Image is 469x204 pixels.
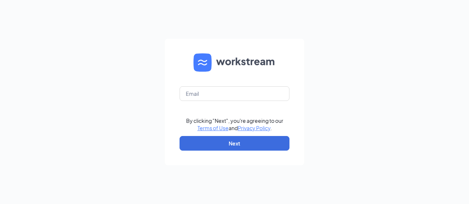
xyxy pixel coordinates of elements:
a: Terms of Use [197,125,229,131]
img: WS logo and Workstream text [193,53,276,72]
a: Privacy Policy [238,125,270,131]
input: Email [180,86,289,101]
button: Next [180,136,289,151]
div: By clicking "Next", you're agreeing to our and . [186,117,283,132]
